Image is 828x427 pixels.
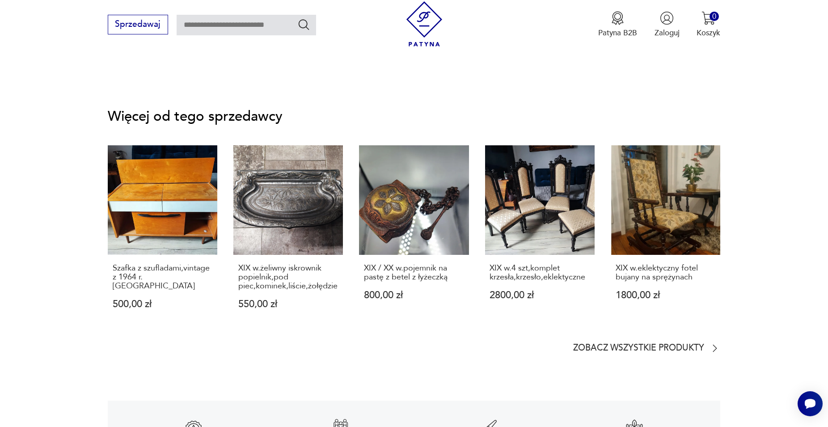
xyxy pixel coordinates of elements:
[598,11,637,38] button: Patyna B2B
[359,145,469,330] a: XIX / XX w.pojemnik na pastę z betel z łyżeczkąXIX / XX w.pojemnik na pastę z betel z łyżeczką800...
[402,1,447,47] img: Patyna - sklep z meblami i dekoracjami vintage
[660,11,674,25] img: Ikonka użytkownika
[108,21,168,29] a: Sprzedawaj
[490,291,590,300] p: 2800,00 zł
[655,11,680,38] button: Zaloguj
[113,264,213,291] p: Szafka z szufladami,vintage z 1964 r.[GEOGRAPHIC_DATA]
[655,28,680,38] p: Zaloguj
[113,300,213,309] p: 500,00 zł
[710,12,719,21] div: 0
[490,264,590,282] p: XIX w.4 szt,komplet krzesła,krzesło,eklektyczne
[697,28,720,38] p: Koszyk
[108,145,217,330] a: Szafka z szufladami,vintage z 1964 r.BrnoSzafka z szufladami,vintage z 1964 r.[GEOGRAPHIC_DATA]50...
[616,291,716,300] p: 1800,00 zł
[108,110,721,123] p: Więcej od tego sprzedawcy
[701,11,715,25] img: Ikona koszyka
[297,18,310,31] button: Szukaj
[238,264,338,291] p: XIX w.żeliwny iskrownik popielnik,pod piec,kominek,liście,żołędzie
[233,145,343,330] a: XIX w.żeliwny iskrownik popielnik,pod piec,kominek,liście,żołędzieXIX w.żeliwny iskrownik popieln...
[611,145,720,330] a: XIX w.eklektyczny fotel bujany na sprężynachXIX w.eklektyczny fotel bujany na sprężynach1800,00 zł
[616,264,716,282] p: XIX w.eklektyczny fotel bujany na sprężynach
[798,391,823,416] iframe: Smartsupp widget button
[364,264,464,282] p: XIX / XX w.pojemnik na pastę z betel z łyżeczką
[697,11,720,38] button: 0Koszyk
[598,28,637,38] p: Patyna B2B
[364,291,464,300] p: 800,00 zł
[485,145,595,330] a: XIX w.4 szt,komplet krzesła,krzesło,eklektyczneXIX w.4 szt,komplet krzesła,krzesło,eklektyczne280...
[611,11,625,25] img: Ikona medalu
[238,300,338,309] p: 550,00 zł
[573,345,704,352] p: Zobacz wszystkie produkty
[108,15,168,34] button: Sprzedawaj
[598,11,637,38] a: Ikona medaluPatyna B2B
[573,343,720,354] a: Zobacz wszystkie produkty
